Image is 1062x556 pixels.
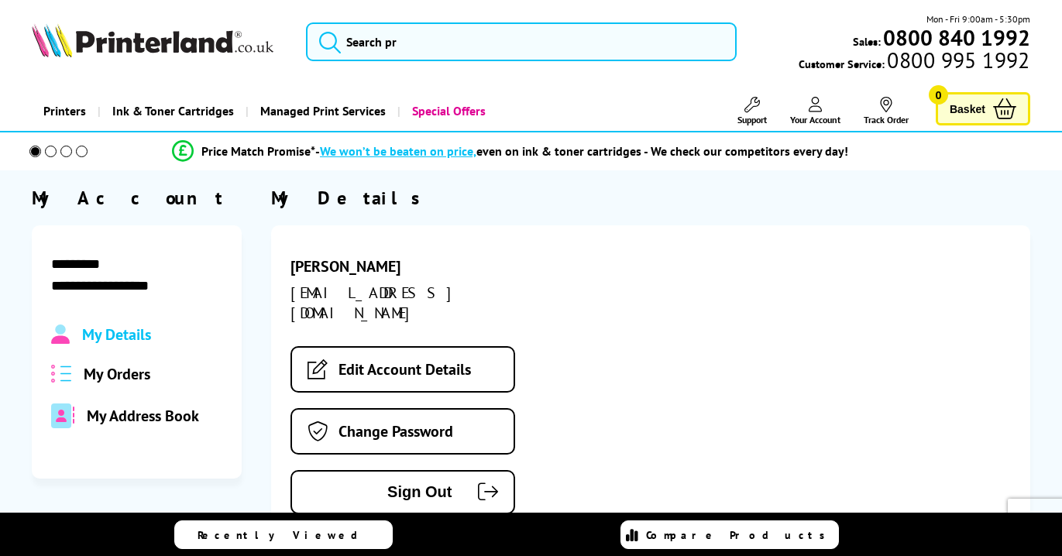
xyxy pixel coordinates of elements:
span: 0800 995 1992 [885,53,1029,67]
span: My Orders [84,364,150,384]
span: Compare Products [646,528,833,542]
span: Support [737,114,767,125]
span: Mon - Fri 9:00am - 5:30pm [926,12,1030,26]
a: Track Order [864,97,909,125]
a: Compare Products [620,520,839,549]
span: Recently Viewed [198,528,373,542]
span: Customer Service: [799,53,1029,71]
a: 0800 840 1992 [881,30,1030,45]
div: [EMAIL_ADDRESS][DOMAIN_NAME] [290,283,528,323]
span: 0 [929,85,948,105]
a: Special Offers [397,91,497,131]
div: - even on ink & toner cartridges - We check our competitors every day! [315,143,848,159]
span: We won’t be beaten on price, [320,143,476,159]
b: 0800 840 1992 [883,23,1030,52]
li: modal_Promise [8,138,1012,165]
a: Managed Print Services [246,91,397,131]
a: Printers [32,91,98,131]
a: Support [737,97,767,125]
span: Your Account [790,114,840,125]
div: My Details [271,186,1029,210]
a: Your Account [790,97,840,125]
span: Sign Out [315,483,452,501]
img: Profile.svg [51,324,69,345]
div: My Account [32,186,242,210]
img: address-book-duotone-solid.svg [51,403,74,428]
button: Sign Out [290,470,515,514]
a: Printerland Logo [32,23,287,60]
a: Ink & Toner Cartridges [98,91,246,131]
a: Recently Viewed [174,520,393,549]
span: My Address Book [87,406,199,426]
span: Basket [950,98,985,119]
span: Ink & Toner Cartridges [112,91,234,131]
a: Change Password [290,408,515,455]
span: My Details [82,324,151,345]
span: Sales: [853,34,881,49]
img: Printerland Logo [32,23,273,57]
a: Edit Account Details [290,346,515,393]
a: Basket 0 [936,92,1030,125]
span: Price Match Promise* [201,143,315,159]
input: Search pr [306,22,737,61]
div: [PERSON_NAME] [290,256,528,276]
img: all-order.svg [51,365,71,383]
